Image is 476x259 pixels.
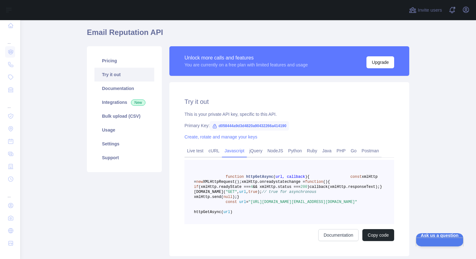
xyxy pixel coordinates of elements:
[248,190,258,194] span: true
[224,195,233,199] span: null
[307,185,309,189] span: )
[94,137,154,151] a: Settings
[416,233,463,246] iframe: Help Scout Beacon - Open
[239,200,246,204] span: url
[226,190,237,194] span: "GET"
[286,146,304,156] a: Python
[94,82,154,95] a: Documentation
[237,195,239,199] span: }
[184,62,308,68] div: You are currently on a free plan with limited features and usage
[224,210,230,214] span: url
[206,146,222,156] a: cURL
[232,195,237,199] span: );
[334,146,348,156] a: PHP
[309,185,380,189] span: callback(xmlHttp.responseText);
[418,7,442,14] span: Invite users
[239,190,246,194] span: url
[237,190,239,194] span: ,
[258,190,262,194] span: );
[300,185,307,189] span: 200
[131,99,145,106] span: New
[222,146,247,156] a: Javascript
[87,27,409,42] h1: Email Reputation API
[246,175,273,179] span: httpGetAsync
[94,109,154,123] a: Bulk upload (CSV)
[408,5,443,15] button: Invite users
[305,175,307,179] span: )
[253,185,300,189] span: && xmlHttp.status ===
[5,97,15,109] div: ...
[210,121,289,131] span: d058444a9d3d4820a90432266a414190
[184,54,308,62] div: Unlock more calls and features
[184,97,394,106] h2: Try it out
[328,180,330,184] span: {
[380,185,382,189] span: }
[275,175,305,179] span: url, callback
[94,54,154,68] a: Pricing
[94,151,154,165] a: Support
[226,175,244,179] span: function
[94,123,154,137] a: Usage
[318,229,359,241] a: Documentation
[359,146,382,156] a: Postman
[241,180,305,184] span: xmlHttp.onreadystatechange =
[230,210,232,214] span: )
[305,180,323,184] span: function
[184,146,206,156] a: Live test
[307,175,309,179] span: {
[273,175,275,179] span: (
[194,185,198,189] span: if
[251,185,253,189] span: 4
[194,210,224,214] span: httpGetAsync(
[184,122,394,129] div: Primary Key:
[94,68,154,82] a: Try it out
[226,200,237,204] span: const
[265,146,286,156] a: NodeJS
[350,175,362,179] span: const
[362,229,394,241] button: Copy code
[246,200,248,204] span: =
[203,180,241,184] span: XMLHttpRequest();
[94,95,154,109] a: Integrations New
[184,134,257,139] a: Create, rotate and manage your keys
[247,146,265,156] a: jQuery
[196,180,203,184] span: new
[348,146,359,156] a: Go
[194,190,226,194] span: [DOMAIN_NAME](
[320,146,334,156] a: Java
[246,190,248,194] span: ,
[262,190,316,194] span: // true for asynchronous
[184,111,394,117] div: This is your private API key, specific to this API.
[5,32,15,45] div: ...
[323,180,325,184] span: (
[198,185,251,189] span: (xmlHttp.readyState ===
[326,180,328,184] span: )
[366,56,394,68] button: Upgrade
[248,200,357,204] span: "[URL][DOMAIN_NAME][EMAIL_ADDRESS][DOMAIN_NAME]"
[304,146,320,156] a: Ruby
[194,195,224,199] span: xmlHttp.send(
[5,186,15,199] div: ...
